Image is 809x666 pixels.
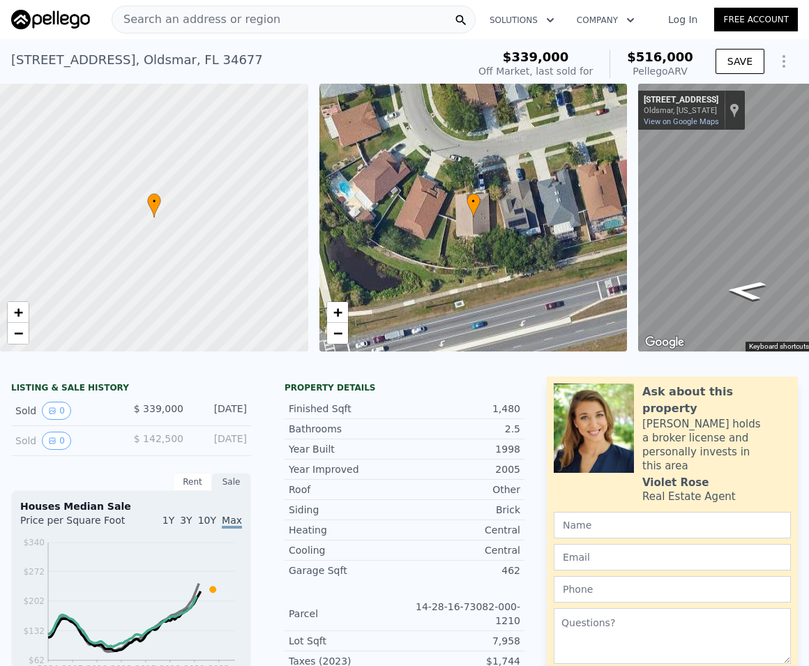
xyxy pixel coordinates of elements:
[333,303,342,321] span: +
[404,422,520,436] div: 2.5
[289,634,404,648] div: Lot Sqft
[42,432,71,450] button: View historical data
[147,193,161,218] div: •
[29,656,45,665] tspan: $62
[212,473,251,491] div: Sale
[20,499,242,513] div: Houses Median Sale
[23,567,45,577] tspan: $272
[289,503,404,517] div: Siding
[327,302,348,323] a: Zoom in
[642,490,736,504] div: Real Estate Agent
[289,523,404,537] div: Heating
[289,422,404,436] div: Bathrooms
[134,433,183,444] span: $ 142,500
[195,402,247,420] div: [DATE]
[404,543,520,557] div: Central
[147,195,161,208] span: •
[404,634,520,648] div: 7,958
[15,432,120,450] div: Sold
[554,512,791,538] input: Name
[404,483,520,497] div: Other
[642,333,688,351] a: Open this area in Google Maps (opens a new window)
[554,544,791,570] input: Email
[404,462,520,476] div: 2005
[289,607,404,621] div: Parcel
[651,13,714,27] a: Log In
[642,333,688,351] img: Google
[404,523,520,537] div: Central
[42,402,71,420] button: View historical data
[14,324,23,342] span: −
[729,103,739,118] a: Show location on map
[15,402,120,420] div: Sold
[644,95,718,106] div: [STREET_ADDRESS]
[627,64,693,78] div: Pellego ARV
[112,11,280,28] span: Search an address or region
[11,50,263,70] div: [STREET_ADDRESS] , Oldsmar , FL 34677
[285,382,524,393] div: Property details
[716,49,764,74] button: SAVE
[503,50,569,64] span: $339,000
[11,382,251,396] div: LISTING & SALE HISTORY
[554,576,791,603] input: Phone
[404,503,520,517] div: Brick
[644,117,719,126] a: View on Google Maps
[333,324,342,342] span: −
[180,515,192,526] span: 3Y
[478,8,566,33] button: Solutions
[8,323,29,344] a: Zoom out
[714,8,798,31] a: Free Account
[289,442,404,456] div: Year Built
[404,402,520,416] div: 1,480
[467,195,481,208] span: •
[195,432,247,450] div: [DATE]
[642,476,709,490] div: Violet Rose
[8,302,29,323] a: Zoom in
[289,483,404,497] div: Roof
[289,543,404,557] div: Cooling
[134,403,183,414] span: $ 339,000
[14,303,23,321] span: +
[289,563,404,577] div: Garage Sqft
[289,462,404,476] div: Year Improved
[23,626,45,636] tspan: $132
[162,515,174,526] span: 1Y
[20,513,131,536] div: Price per Square Foot
[749,342,809,351] button: Keyboard shortcuts
[23,596,45,606] tspan: $202
[644,106,718,115] div: Oldsmar, [US_STATE]
[467,193,481,218] div: •
[627,50,693,64] span: $516,000
[289,402,404,416] div: Finished Sqft
[566,8,646,33] button: Company
[404,563,520,577] div: 462
[478,64,593,78] div: Off Market, last sold for
[173,473,212,491] div: Rent
[404,442,520,456] div: 1998
[642,384,791,417] div: Ask about this property
[198,515,216,526] span: 10Y
[770,47,798,75] button: Show Options
[404,600,520,628] div: 14-28-16-73082-000-1210
[222,515,242,529] span: Max
[709,276,782,305] path: Go East, Cypress View Dr
[642,417,791,473] div: [PERSON_NAME] holds a broker license and personally invests in this area
[11,10,90,29] img: Pellego
[23,538,45,547] tspan: $340
[327,323,348,344] a: Zoom out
